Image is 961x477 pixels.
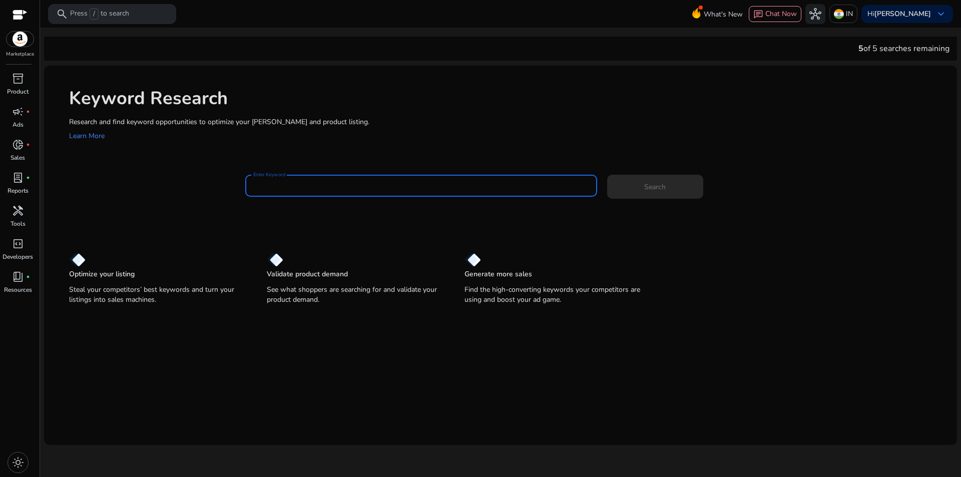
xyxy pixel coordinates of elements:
[69,253,86,267] img: diamond.svg
[253,171,285,178] mat-label: Enter Keyword
[69,285,247,305] p: Steal your competitors’ best keywords and turn your listings into sales machines.
[69,131,105,141] a: Learn More
[26,275,30,279] span: fiber_manual_record
[13,120,24,129] p: Ads
[267,269,348,279] p: Validate product demand
[858,43,949,55] div: of 5 searches remaining
[7,32,34,47] img: amazon.svg
[867,11,931,18] p: Hi
[90,9,99,20] span: /
[69,117,947,127] p: Research and find keyword opportunities to optimize your [PERSON_NAME] and product listing.
[6,51,34,58] p: Marketplace
[464,285,642,305] p: Find the high-converting keywords your competitors are using and boost your ad game.
[858,43,863,54] span: 5
[26,110,30,114] span: fiber_manual_record
[26,143,30,147] span: fiber_manual_record
[846,5,853,23] p: IN
[12,106,24,118] span: campaign
[7,87,29,96] p: Product
[56,8,68,20] span: search
[11,153,25,162] p: Sales
[749,6,801,22] button: chatChat Now
[267,285,444,305] p: See what shoppers are searching for and validate your product demand.
[834,9,844,19] img: in.svg
[69,269,135,279] p: Optimize your listing
[26,176,30,180] span: fiber_manual_record
[12,271,24,283] span: book_4
[267,253,283,267] img: diamond.svg
[805,4,825,24] button: hub
[464,269,532,279] p: Generate more sales
[8,186,29,195] p: Reports
[874,9,931,19] b: [PERSON_NAME]
[704,6,743,23] span: What's New
[3,252,33,261] p: Developers
[12,205,24,217] span: handyman
[70,9,129,20] p: Press to search
[809,8,821,20] span: hub
[12,139,24,151] span: donut_small
[4,285,32,294] p: Resources
[12,172,24,184] span: lab_profile
[11,219,26,228] p: Tools
[765,9,797,19] span: Chat Now
[753,10,763,20] span: chat
[69,88,947,109] h1: Keyword Research
[935,8,947,20] span: keyboard_arrow_down
[12,456,24,468] span: light_mode
[12,73,24,85] span: inventory_2
[464,253,481,267] img: diamond.svg
[12,238,24,250] span: code_blocks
